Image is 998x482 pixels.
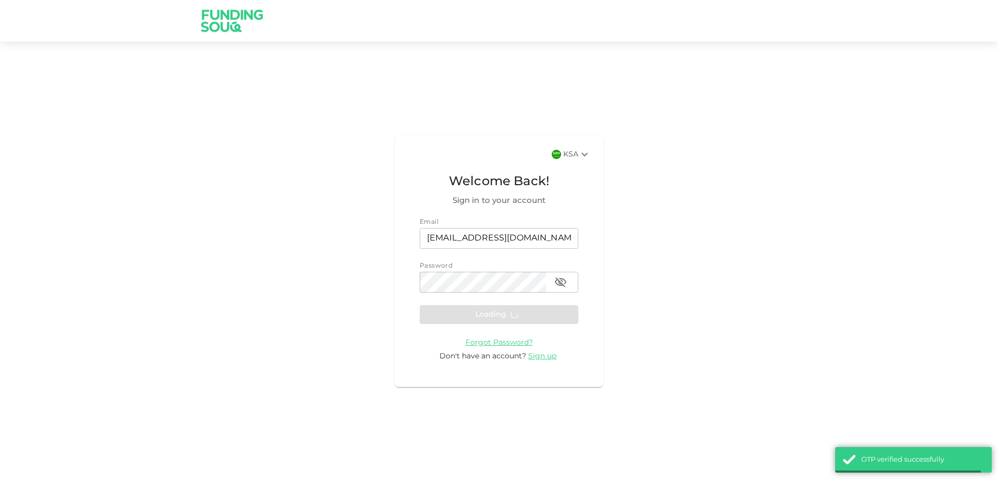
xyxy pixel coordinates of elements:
input: password [420,272,546,293]
div: OTP verified successfully [861,455,984,465]
span: Password [420,263,453,269]
input: email [420,228,578,249]
a: Forgot Password? [466,339,533,346]
span: Welcome Back! [420,172,578,192]
div: KSA [563,148,591,161]
span: Sign in to your account [420,195,578,207]
img: flag-sa.b9a346574cdc8950dd34b50780441f57.svg [552,150,561,159]
span: Don't have an account? [439,353,526,360]
span: Email [420,219,438,225]
span: Sign up [528,353,556,360]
